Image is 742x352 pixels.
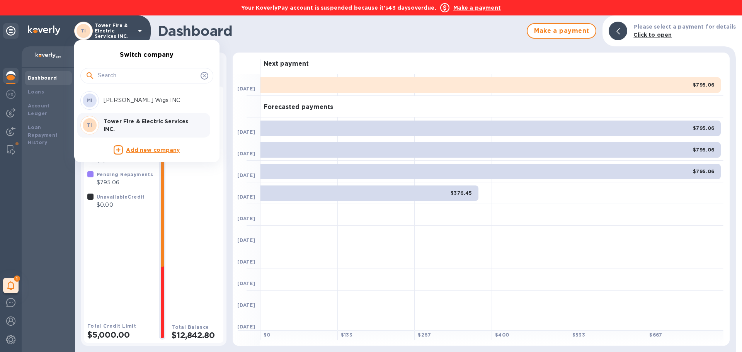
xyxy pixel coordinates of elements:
b: TI [87,122,92,128]
p: [PERSON_NAME] Wigs INC [104,96,201,104]
input: Search [98,70,197,82]
p: Tower Fire & Electric Services INC. [104,117,201,133]
b: MI [87,97,93,103]
p: Add new company [126,146,180,155]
